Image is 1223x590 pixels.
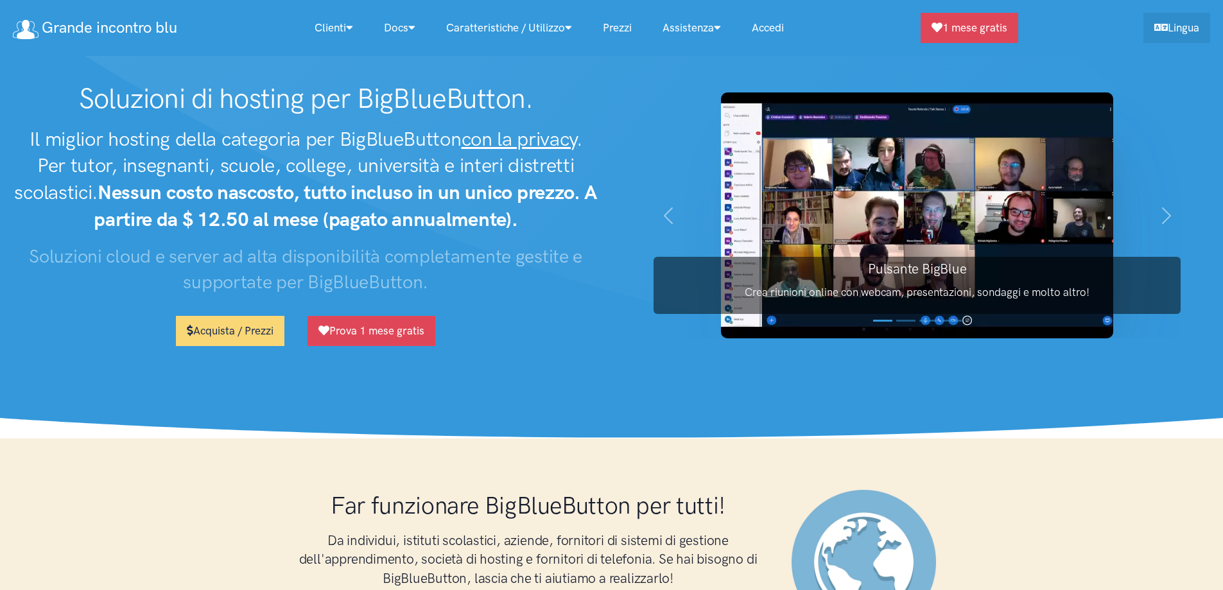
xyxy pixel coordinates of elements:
h2: Il miglior hosting della categoria per BigBlueButton . Per tutor, insegnanti, scuole, college, un... [13,126,599,233]
p: Crea riunioni online con webcam, presentazioni, sondaggi e molto altro! [654,284,1181,301]
a: Assistenza [647,14,736,42]
h3: Pulsante BigBlue [654,259,1181,278]
h1: Soluzioni di hosting per BigBlueButton. [13,82,599,116]
u: con la privacy [462,127,577,151]
a: Accedi [736,14,799,42]
a: Lingua [1143,13,1210,43]
img: logo [13,20,39,39]
a: 1 mese gratis [921,13,1018,43]
a: Docs [369,14,431,42]
a: Grande incontro blu [13,14,177,42]
h1: Far funzionare BigBlueButton per tutti! [291,490,766,521]
strong: Nessun costo nascosto, tutto incluso in un unico prezzo. A partire da $ 12.50 al mese (pagato ann... [94,180,597,231]
a: Prezzi [587,14,647,42]
a: Prova 1 mese gratis [308,316,435,346]
a: Caratteristiche / Utilizzo [431,14,587,42]
h3: Soluzioni cloud e server ad alta disponibilità completamente gestite e supportate per BigBlueButton. [13,243,599,295]
a: Acquista / Prezzi [176,316,284,346]
img: Schermata del pulsante BigBlue [721,92,1113,338]
a: Clienti [299,14,369,42]
h3: Da individui, istituti scolastici, aziende, fornitori di sistemi di gestione dell'apprendimento, ... [291,531,766,587]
